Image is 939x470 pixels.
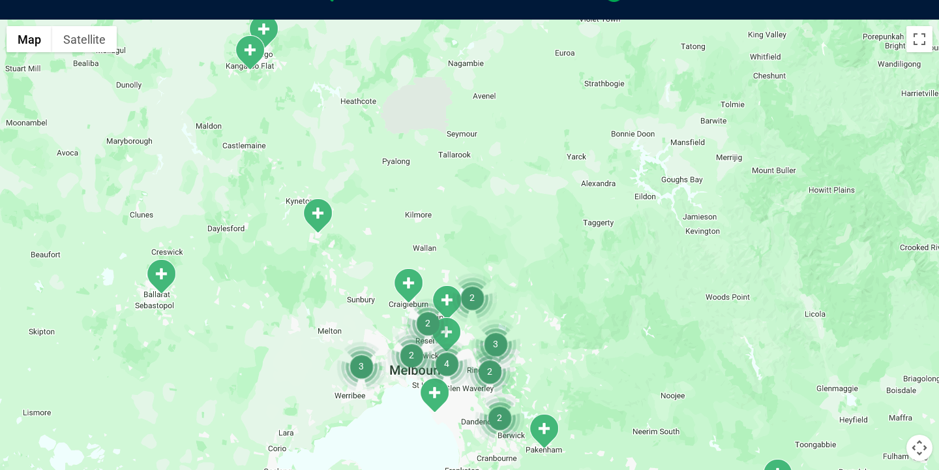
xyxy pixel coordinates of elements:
button: Show street map [7,26,52,52]
div: Craigieburn [392,268,425,304]
div: 2 [447,273,497,322]
button: Toggle fullscreen view [906,26,932,52]
div: 2 [403,298,453,348]
div: Macedon Ranges [301,198,334,234]
div: 4 [422,339,471,388]
button: Show satellite imagery [52,26,117,52]
div: Sandringham [418,377,451,413]
div: Pakenham [528,413,560,449]
div: South Morang [430,285,463,321]
button: Map camera controls [906,435,932,461]
div: 2 [387,330,436,380]
div: Ballarat [145,258,177,294]
div: White Hills [247,14,280,50]
div: 3 [336,341,386,391]
div: Kangaroo Flat [233,35,266,70]
div: 3 [471,319,520,369]
div: 2 [465,347,514,396]
div: 2 [475,393,524,443]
